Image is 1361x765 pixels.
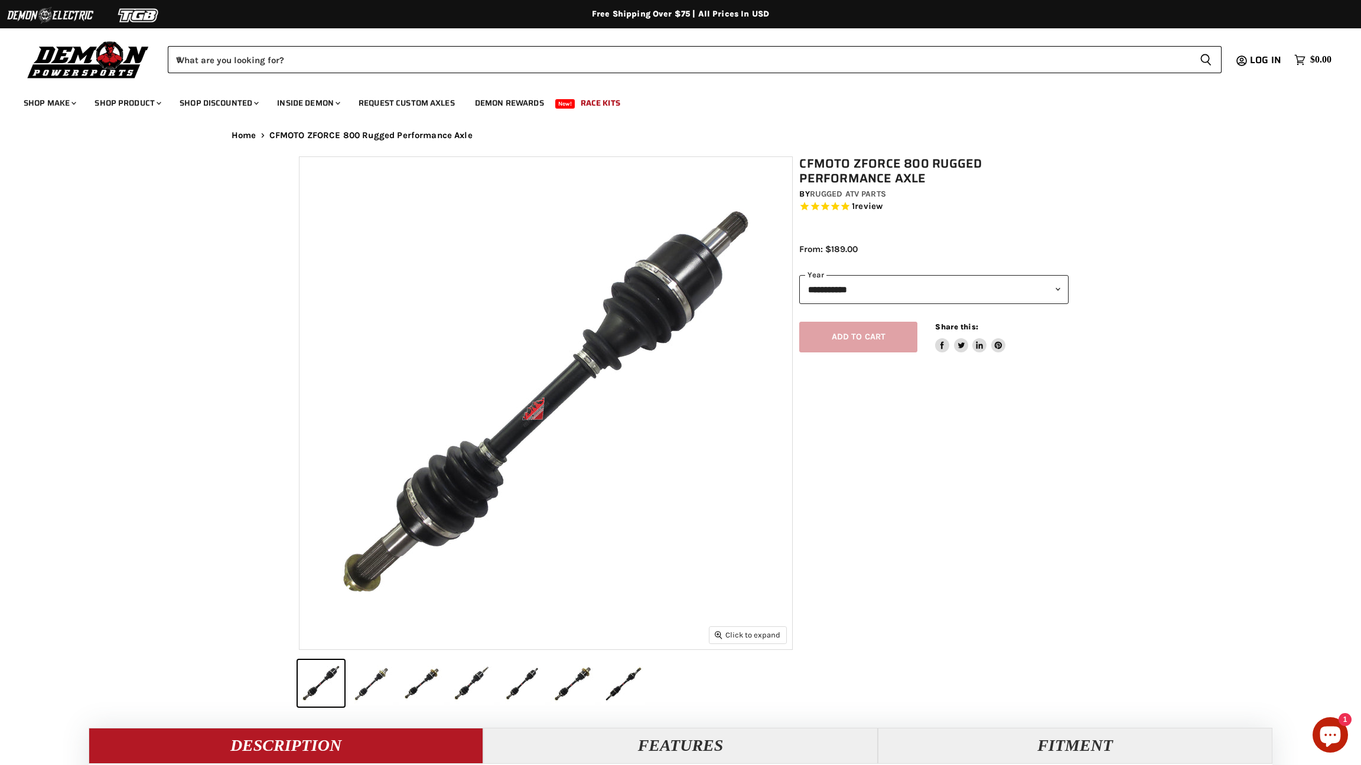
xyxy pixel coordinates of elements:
a: Home [232,130,256,140]
span: Share this: [935,322,978,331]
img: Demon Powersports [24,38,153,80]
button: Search [1190,46,1222,73]
a: Rugged ATV Parts [810,189,886,199]
a: Inside Demon [268,91,347,115]
button: CFMOTO ZFORCE 800 Rugged Performance Axle thumbnail [499,660,546,707]
button: Click to expand [709,627,786,643]
button: CFMOTO ZFORCE 800 Rugged Performance Axle thumbnail [398,660,445,707]
button: CFMOTO ZFORCE 800 Rugged Performance Axle thumbnail [298,660,344,707]
div: Free Shipping Over $75 | All Prices In USD [208,9,1153,19]
button: CFMOTO ZFORCE 800 Rugged Performance Axle thumbnail [600,660,646,707]
a: Demon Rewards [466,91,553,115]
a: $0.00 [1288,51,1337,68]
span: New! [555,99,575,109]
a: Request Custom Axles [350,91,464,115]
a: Log in [1245,55,1288,66]
span: CFMOTO ZFORCE 800 Rugged Performance Axle [269,130,473,140]
span: $0.00 [1310,54,1331,66]
span: Click to expand [715,630,780,639]
span: Log in [1250,53,1281,67]
img: CFMOTO ZFORCE 800 Rugged Performance Axle [299,157,792,649]
button: CFMOTO ZFORCE 800 Rugged Performance Axle thumbnail [448,660,495,707]
a: Shop Product [86,91,168,115]
button: Description [89,728,483,763]
button: CFMOTO ZFORCE 800 Rugged Performance Axle thumbnail [348,660,395,707]
img: Demon Electric Logo 2 [6,4,95,27]
nav: Breadcrumbs [208,130,1153,140]
ul: Main menu [15,86,1329,115]
span: review [855,201,883,212]
img: TGB Logo 2 [95,4,183,27]
form: Product [168,46,1222,73]
button: Features [483,728,878,763]
h1: CFMOTO ZFORCE 800 Rugged Performance Axle [799,156,1069,186]
input: When autocomplete results are available use up and down arrows to review and enter to select [168,46,1190,73]
a: Race Kits [572,91,629,115]
inbox-online-store-chat: Shopify online store chat [1309,717,1352,756]
div: by [799,188,1069,201]
a: Shop Discounted [171,91,266,115]
span: From: $189.00 [799,244,858,254]
aside: Share this: [935,322,1005,353]
select: year [799,275,1069,304]
button: Fitment [878,728,1272,763]
span: Rated 5.0 out of 5 stars 1 reviews [799,201,1069,213]
span: 1 reviews [852,201,883,212]
button: CFMOTO ZFORCE 800 Rugged Performance Axle thumbnail [549,660,596,707]
a: Shop Make [15,91,83,115]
